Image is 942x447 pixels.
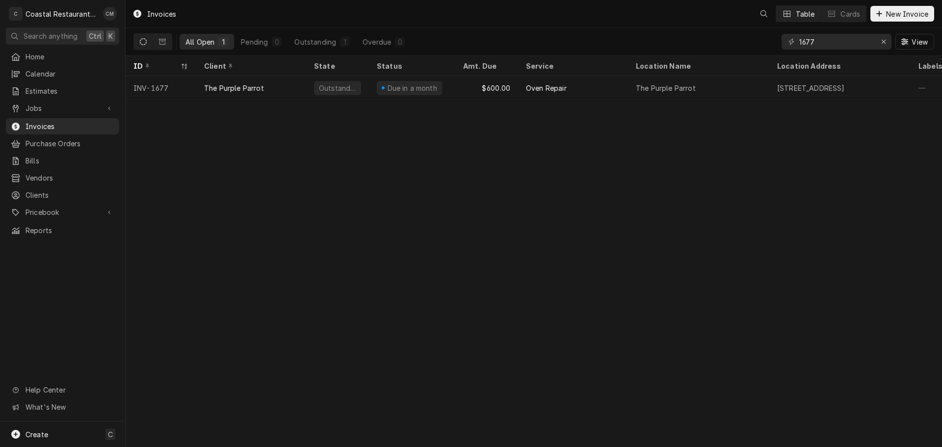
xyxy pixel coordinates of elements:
a: Go to Jobs [6,100,119,116]
div: Pending [241,37,268,47]
a: Reports [6,222,119,238]
div: Coastal Restaurant Repair [26,9,98,19]
a: Invoices [6,118,119,134]
span: Bills [26,156,114,166]
a: Vendors [6,170,119,186]
div: Amt. Due [463,61,508,71]
div: State [314,61,361,71]
div: The Purple Parrot [204,83,264,93]
button: Erase input [876,34,891,50]
div: Chad McMaster's Avatar [103,7,117,21]
a: Estimates [6,83,119,99]
div: Overdue [363,37,391,47]
div: Location Name [636,61,759,71]
div: Service [526,61,618,71]
div: Due in a month [386,83,438,93]
div: [STREET_ADDRESS] [777,83,845,93]
button: View [895,34,934,50]
div: C [9,7,23,21]
span: Home [26,52,114,62]
span: Purchase Orders [26,138,114,149]
div: INV-1677 [126,76,196,100]
input: Keyword search [799,34,873,50]
div: Status [377,61,445,71]
a: Home [6,49,119,65]
span: New Invoice [884,9,930,19]
span: What's New [26,402,113,412]
div: Client [204,61,296,71]
span: K [108,31,113,41]
div: Outstanding [318,83,357,93]
div: Outstanding [294,37,336,47]
div: 0 [274,37,280,47]
div: Location Address [777,61,901,71]
span: Create [26,430,48,439]
a: Purchase Orders [6,135,119,152]
span: Pricebook [26,207,100,217]
span: Vendors [26,173,114,183]
a: Bills [6,153,119,169]
a: Calendar [6,66,119,82]
div: 0 [397,37,403,47]
div: Table [796,9,815,19]
span: Search anything [24,31,78,41]
div: ID [133,61,179,71]
span: View [910,37,930,47]
div: The Purple Parrot [636,83,696,93]
span: Jobs [26,103,100,113]
div: Oven Repair [526,83,567,93]
a: Go to Help Center [6,382,119,398]
span: Help Center [26,385,113,395]
span: Reports [26,225,114,236]
span: Calendar [26,69,114,79]
a: Clients [6,187,119,203]
button: Search anythingCtrlK [6,27,119,45]
span: Invoices [26,121,114,131]
div: 1 [220,37,226,47]
button: Open search [756,6,772,22]
div: CM [103,7,117,21]
span: Clients [26,190,114,200]
span: Estimates [26,86,114,96]
div: $600.00 [455,76,518,100]
span: Ctrl [89,31,102,41]
div: All Open [185,37,214,47]
a: Go to What's New [6,399,119,415]
button: New Invoice [870,6,934,22]
a: Go to Pricebook [6,204,119,220]
div: Cards [840,9,860,19]
span: C [108,429,113,440]
div: 1 [342,37,348,47]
